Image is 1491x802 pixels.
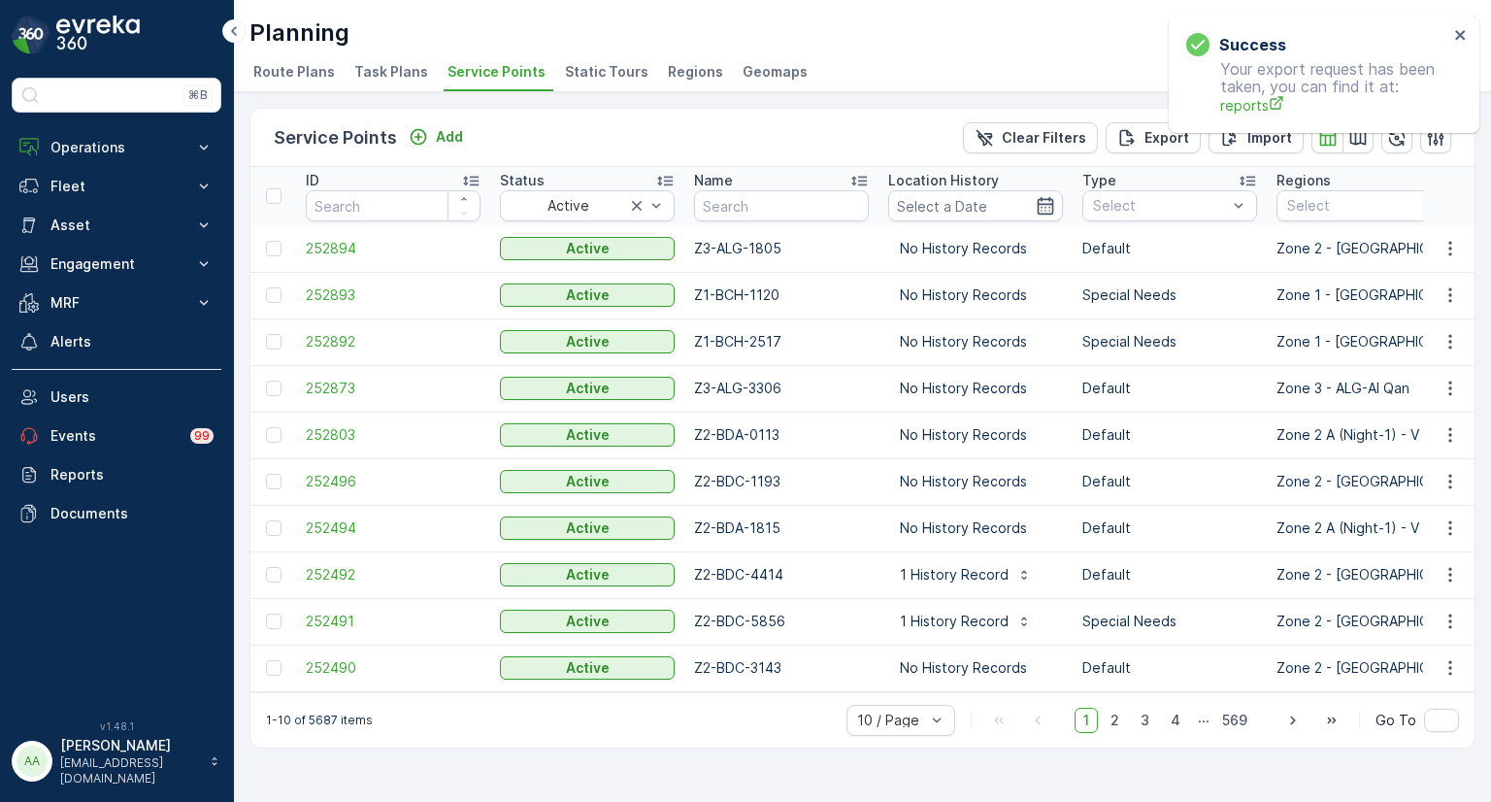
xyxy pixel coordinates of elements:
[566,565,610,585] p: Active
[900,379,1051,398] p: No History Records
[1073,505,1267,551] td: Default
[963,122,1098,153] button: Clear Filters
[266,660,282,676] div: Toggle Row Selected
[1073,645,1267,691] td: Default
[50,293,182,313] p: MRF
[566,518,610,538] p: Active
[50,332,214,351] p: Alerts
[50,426,179,446] p: Events
[900,565,1009,585] p: 1 History Record
[694,171,733,190] p: Name
[1220,95,1448,116] span: reports
[1219,33,1286,56] h3: Success
[266,474,282,489] div: Toggle Row Selected
[306,518,480,538] a: 252494
[900,425,1051,445] p: No History Records
[684,458,878,505] td: Z2-BDC-1193
[12,736,221,786] button: AA[PERSON_NAME][EMAIL_ADDRESS][DOMAIN_NAME]
[1073,458,1267,505] td: Default
[684,598,878,645] td: Z2-BDC-5856
[566,379,610,398] p: Active
[566,285,610,305] p: Active
[1247,128,1292,148] p: Import
[306,285,480,305] a: 252893
[566,472,610,491] p: Active
[500,470,675,493] button: Active
[1454,27,1468,46] button: close
[188,87,208,103] p: ⌘B
[50,387,214,407] p: Users
[500,610,675,633] button: Active
[17,746,48,777] div: AA
[447,62,546,82] span: Service Points
[12,378,221,417] a: Users
[566,658,610,678] p: Active
[900,658,1051,678] p: No History Records
[50,254,182,274] p: Engagement
[1073,318,1267,365] td: Special Needs
[1209,122,1304,153] button: Import
[684,505,878,551] td: Z2-BDA-1815
[1106,122,1201,153] button: Export
[888,559,1044,590] button: 1 History Record
[274,124,397,151] p: Service Points
[1144,128,1189,148] p: Export
[500,517,675,540] button: Active
[1073,365,1267,412] td: Default
[12,494,221,533] a: Documents
[1073,412,1267,458] td: Default
[888,171,999,190] p: Location History
[566,425,610,445] p: Active
[306,658,480,678] a: 252490
[306,472,480,491] a: 252496
[306,612,480,631] span: 252491
[900,332,1051,351] p: No History Records
[306,239,480,258] a: 252894
[684,318,878,365] td: Z1-BCH-2517
[306,332,480,351] a: 252892
[1082,171,1116,190] p: Type
[566,612,610,631] p: Active
[306,565,480,585] a: 252492
[1073,551,1267,598] td: Default
[306,425,480,445] a: 252803
[1093,196,1227,216] p: Select
[50,216,182,235] p: Asset
[684,645,878,691] td: Z2-BDC-3143
[668,62,723,82] span: Regions
[500,284,675,307] button: Active
[60,755,200,786] p: [EMAIL_ADDRESS][DOMAIN_NAME]
[12,322,221,361] a: Alerts
[249,17,349,49] p: Planning
[1002,128,1086,148] p: Clear Filters
[900,472,1051,491] p: No History Records
[1162,708,1189,733] span: 4
[900,612,1009,631] p: 1 History Record
[684,365,878,412] td: Z3-ALG-3306
[500,171,545,190] p: Status
[306,171,319,190] p: ID
[1375,711,1416,730] span: Go To
[306,379,480,398] a: 252873
[266,427,282,443] div: Toggle Row Selected
[888,606,1044,637] button: 1 History Record
[1073,598,1267,645] td: Special Needs
[12,167,221,206] button: Fleet
[12,245,221,284] button: Engagement
[266,241,282,256] div: Toggle Row Selected
[684,551,878,598] td: Z2-BDC-4414
[12,16,50,54] img: logo
[1102,708,1128,733] span: 2
[500,423,675,447] button: Active
[12,417,221,455] a: Events99
[900,239,1051,258] p: No History Records
[888,190,1063,221] input: Select a Date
